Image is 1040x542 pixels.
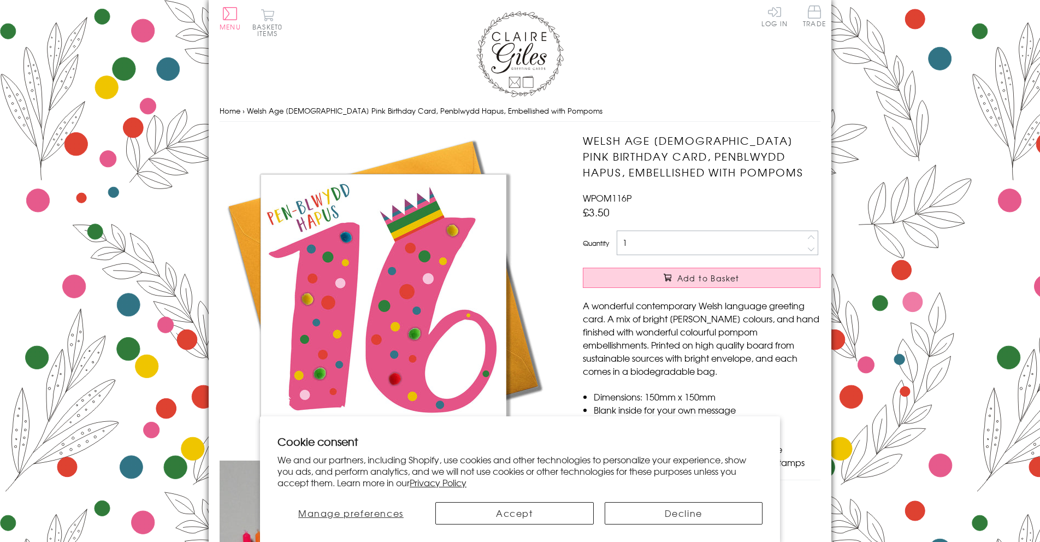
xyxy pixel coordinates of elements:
[476,11,564,97] img: Claire Giles Greetings Cards
[252,9,282,37] button: Basket0 items
[277,434,763,449] h2: Cookie consent
[247,105,602,116] span: Welsh Age [DEMOGRAPHIC_DATA] Pink Birthday Card, Penblwydd Hapus, Embellished with Pompoms
[298,506,404,520] span: Manage preferences
[243,105,245,116] span: ›
[583,133,820,180] h1: Welsh Age [DEMOGRAPHIC_DATA] Pink Birthday Card, Penblwydd Hapus, Embellished with Pompoms
[583,268,820,288] button: Add to Basket
[594,403,820,416] li: Blank inside for your own message
[583,191,631,204] span: WPOM116P
[220,7,241,30] button: Menu
[761,5,788,27] a: Log In
[435,502,594,525] button: Accept
[220,22,241,32] span: Menu
[257,22,282,38] span: 0 items
[277,454,763,488] p: We and our partners, including Shopify, use cookies and other technologies to personalize your ex...
[605,502,763,525] button: Decline
[803,5,826,29] a: Trade
[277,502,424,525] button: Manage preferences
[410,476,466,489] a: Privacy Policy
[220,133,547,461] img: Welsh Age 16 Pink Birthday Card, Penblwydd Hapus, Embellished with Pompoms
[583,299,820,378] p: A wonderful contemporary Welsh language greeting card. A mix of bright [PERSON_NAME] colours, and...
[803,5,826,27] span: Trade
[677,273,740,284] span: Add to Basket
[220,100,820,122] nav: breadcrumbs
[594,390,820,403] li: Dimensions: 150mm x 150mm
[220,105,240,116] a: Home
[583,204,610,220] span: £3.50
[583,238,609,248] label: Quantity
